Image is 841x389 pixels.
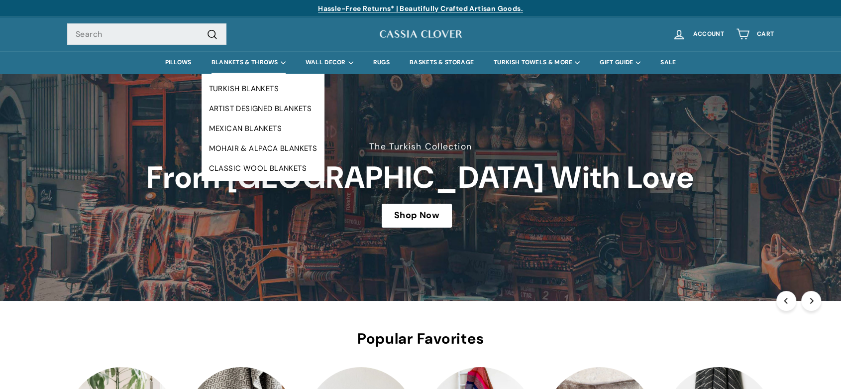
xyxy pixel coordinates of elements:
a: Account [666,19,730,49]
input: Search [67,23,226,45]
span: Account [693,31,724,37]
summary: BLANKETS & THROWS [202,51,296,74]
a: PILLOWS [155,51,201,74]
a: RUGS [363,51,400,74]
a: TURKISH BLANKETS [202,79,325,99]
span: Cart [757,31,774,37]
a: Cart [730,19,780,49]
summary: WALL DECOR [296,51,363,74]
a: SALE [650,51,686,74]
button: Next [801,291,821,311]
div: Primary [47,51,794,74]
a: MEXICAN BLANKETS [202,119,325,138]
h2: Popular Favorites [67,331,774,347]
summary: TURKISH TOWELS & MORE [484,51,590,74]
a: ARTIST DESIGNED BLANKETS [202,99,325,119]
a: CLASSIC WOOL BLANKETS [202,158,325,178]
summary: GIFT GUIDE [590,51,650,74]
a: BASKETS & STORAGE [400,51,484,74]
a: MOHAIR & ALPACA BLANKETS [202,138,325,158]
button: Previous [776,291,796,311]
a: Hassle-Free Returns* | Beautifully Crafted Artisan Goods. [318,4,523,13]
